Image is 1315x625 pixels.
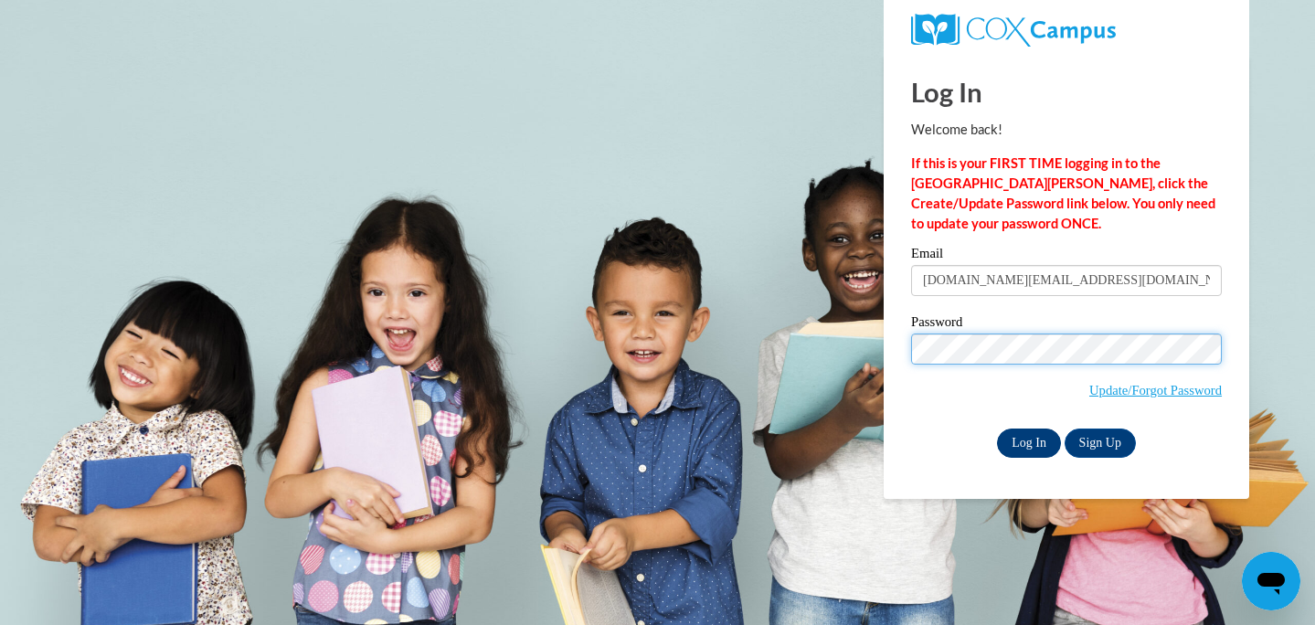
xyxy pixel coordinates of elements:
[1242,552,1300,610] iframe: Button to launch messaging window
[911,315,1222,334] label: Password
[911,14,1222,47] a: COX Campus
[911,155,1215,231] strong: If this is your FIRST TIME logging in to the [GEOGRAPHIC_DATA][PERSON_NAME], click the Create/Upd...
[1089,383,1222,397] a: Update/Forgot Password
[997,429,1061,458] input: Log In
[911,120,1222,140] p: Welcome back!
[911,73,1222,111] h1: Log In
[911,14,1116,47] img: COX Campus
[1065,429,1136,458] a: Sign Up
[911,247,1222,265] label: Email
